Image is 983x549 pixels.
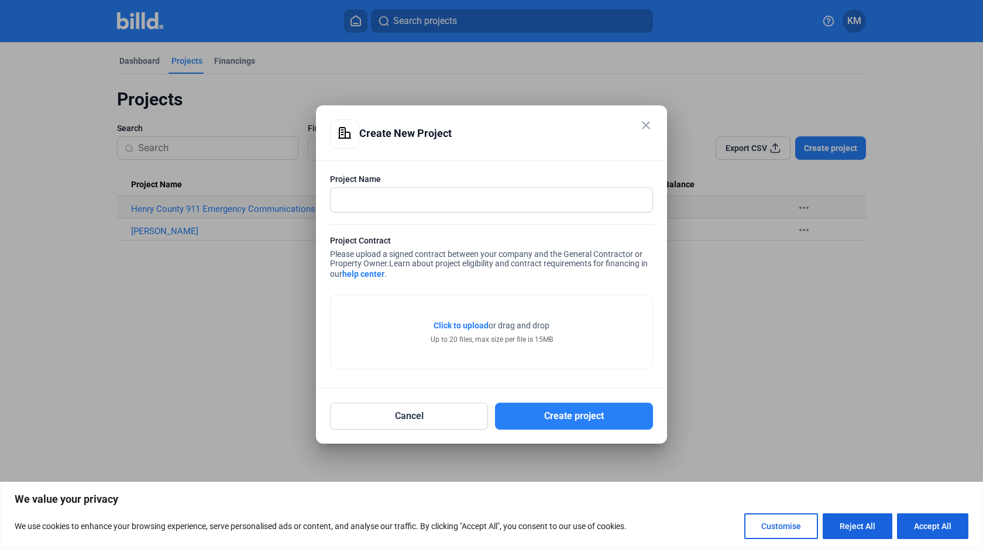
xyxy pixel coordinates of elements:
button: Create project [495,403,653,430]
button: Reject All [823,513,892,539]
span: or drag and drop [489,320,549,331]
p: We value your privacy [15,492,968,506]
div: Project Name [330,173,653,185]
div: Create New Project [330,119,624,147]
div: Project Contract [330,235,653,249]
span: Learn about project eligibility and contract requirements for financing in our . [330,259,648,279]
a: help center [342,269,384,279]
span: Click to upload [434,321,489,330]
mat-icon: close [639,118,653,132]
div: Up to 20 files, max size per file is 15MB [431,334,553,345]
div: Please upload a signed contract between your company and the General Contractor or Property Owner. [330,235,653,283]
button: Cancel [330,403,488,430]
p: We use cookies to enhance your browsing experience, serve personalised ads or content, and analys... [15,519,627,533]
button: Customise [744,513,818,539]
button: Accept All [897,513,968,539]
